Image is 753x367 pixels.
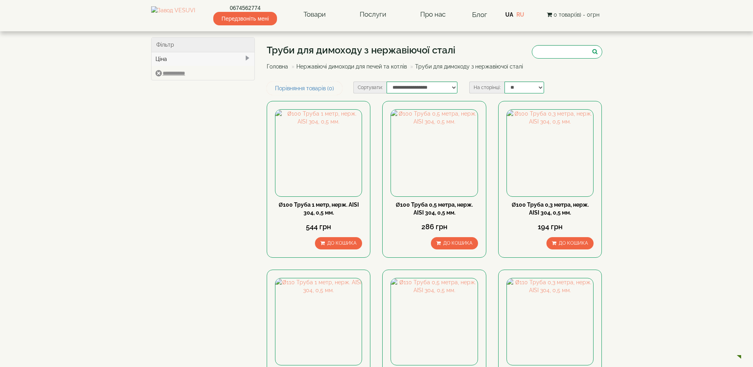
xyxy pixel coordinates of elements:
button: До кошика [315,237,362,249]
a: Нержавіючі димоходи для печей та котлів [296,63,407,70]
a: 0674562774 [213,4,277,12]
a: Ø100 Труба 0,5 метра, нерж. AISI 304, 0,5 мм. [396,202,473,216]
label: Сортувати: [353,82,387,93]
a: Про нас [412,6,453,24]
div: Ціна [152,52,255,66]
a: Товари [296,6,334,24]
span: До кошика [443,240,472,246]
img: Ø100 Труба 1 метр, нерж. AISI 304, 0,5 мм. [275,110,362,196]
a: Послуги [352,6,394,24]
img: Ø100 Труба 0,3 метра, нерж. AISI 304, 0,5 мм. [507,110,593,196]
img: Ø110 Труба 1 метр, нерж. AISI 304, 0,5 мм. [275,278,362,365]
button: До кошика [546,237,594,249]
button: 0 товар(ів) - 0грн [544,10,602,19]
span: До кошика [559,240,588,246]
img: Ø110 Труба 0,3 метра, нерж. AISI 304, 0,5 мм. [507,278,593,365]
div: 286 грн [391,222,478,232]
a: Ø100 Труба 0,3 метра, нерж. AISI 304, 0,5 мм. [512,202,589,216]
span: Передзвоніть мені [213,12,277,25]
a: RU [516,11,524,18]
button: До кошика [431,237,478,249]
div: Фільтр [152,38,255,52]
li: Труби для димоходу з нержавіючої сталі [408,63,523,70]
a: Порівняння товарів (0) [267,82,342,95]
h1: Труби для димоходу з нержавіючої сталі [267,45,529,55]
a: Головна [267,63,288,70]
a: Блог [472,11,487,19]
img: Завод VESUVI [151,6,195,23]
div: 544 грн [275,222,362,232]
a: Ø100 Труба 1 метр, нерж. AISI 304, 0,5 мм. [279,202,359,216]
div: 194 грн [506,222,594,232]
img: Ø110 Труба 0,5 метра, нерж. AISI 304, 0,5 мм. [391,278,477,365]
a: UA [505,11,513,18]
img: Ø100 Труба 0,5 метра, нерж. AISI 304, 0,5 мм. [391,110,477,196]
span: 0 товар(ів) - 0грн [554,11,599,18]
label: На сторінці: [469,82,505,93]
span: До кошика [327,240,357,246]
